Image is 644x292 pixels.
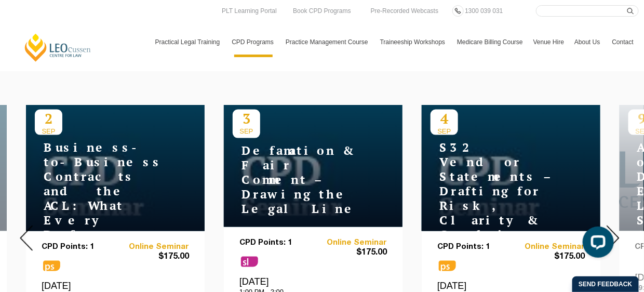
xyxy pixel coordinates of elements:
[233,110,260,127] p: 3
[511,243,585,252] a: Online Seminar
[233,143,363,216] h4: Defamation & Fair Comment – Drawing the Legal Line
[115,252,189,263] span: $175.00
[42,243,115,252] p: CPD Points: 1
[115,243,189,252] a: Online Seminar
[528,27,569,57] a: Venue Hire
[219,5,279,17] a: PLT Learning Portal
[574,222,618,266] iframe: LiveChat chat widget
[465,7,503,15] span: 1300 039 031
[313,248,387,259] span: $175.00
[241,257,258,267] span: sl
[511,252,585,263] span: $175.00
[290,5,353,17] a: Book CPD Programs
[368,5,441,17] a: Pre-Recorded Webcasts
[313,239,387,248] a: Online Seminar
[233,127,260,135] span: SEP
[226,27,280,57] a: CPD Programs
[375,27,452,57] a: Traineeship Workshops
[150,27,227,57] a: Practical Legal Training
[431,110,458,127] p: 4
[35,140,165,271] h4: Business-to-Business Contracts and the ACL: What Every Drafter Needs to Know
[607,27,639,57] a: Contact
[569,27,607,57] a: About Us
[280,27,375,57] a: Practice Management Course
[437,243,511,252] p: CPD Points: 1
[239,239,313,248] p: CPD Points: 1
[431,140,560,242] h4: S32 Vendor Statements – Drafting for Risk, Clarity & Compliance
[20,225,33,251] img: Prev
[452,27,528,57] a: Medicare Billing Course
[462,5,505,17] a: 1300 039 031
[23,33,92,62] a: [PERSON_NAME] Centre for Law
[431,127,458,135] span: SEP
[439,261,456,271] span: ps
